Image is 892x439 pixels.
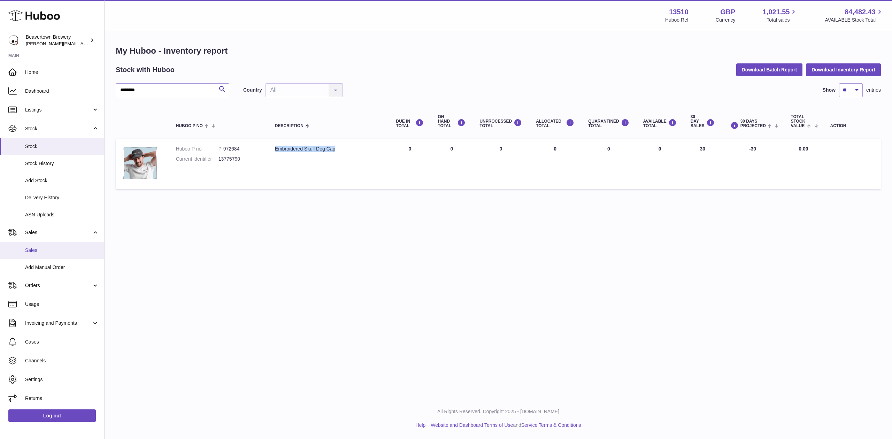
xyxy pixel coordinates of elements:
span: Invoicing and Payments [25,320,92,326]
span: Listings [25,107,92,113]
td: 0 [529,139,581,189]
a: Log out [8,409,96,422]
span: Delivery History [25,194,99,201]
td: -30 [722,139,784,189]
img: product image [123,146,157,180]
span: Stock [25,125,92,132]
span: entries [866,87,881,93]
h2: Stock with Huboo [116,65,175,75]
span: Sales [25,229,92,236]
span: Stock History [25,160,99,167]
span: 30 DAYS PROJECTED [740,119,766,128]
div: Action [830,124,874,128]
a: Service Terms & Conditions [521,422,581,428]
td: 30 [684,139,722,189]
span: ASN Uploads [25,211,99,218]
td: 0 [636,139,684,189]
strong: 13510 [669,7,689,17]
span: Channels [25,357,99,364]
button: Download Batch Report [736,63,803,76]
span: 0 [607,146,610,152]
span: [PERSON_NAME][EMAIL_ADDRESS][PERSON_NAME][DOMAIN_NAME] [26,41,177,46]
div: Beavertown Brewery [26,34,89,47]
span: Add Manual Order [25,264,99,271]
a: Help [416,422,426,428]
dt: Huboo P no [176,146,218,152]
label: Country [243,87,262,93]
h1: My Huboo - Inventory report [116,45,881,56]
span: Stock [25,143,99,150]
li: and [428,422,581,429]
dd: P-972684 [218,146,261,152]
div: Currency [716,17,736,23]
span: 0.00 [799,146,808,152]
span: Cases [25,339,99,345]
div: Huboo Ref [665,17,689,23]
td: 0 [431,139,472,189]
span: Huboo P no [176,124,203,128]
a: 84,482.43 AVAILABLE Stock Total [825,7,884,23]
div: 30 DAY SALES [691,115,715,129]
span: Returns [25,395,99,402]
div: Embroidered Skull Dog Cap [275,146,382,152]
span: Total stock value [791,115,805,129]
span: Settings [25,376,99,383]
span: 1,021.55 [763,7,790,17]
span: 84,482.43 [845,7,876,17]
div: AVAILABLE Total [643,119,677,128]
span: Total sales [767,17,798,23]
label: Show [823,87,836,93]
a: Website and Dashboard Terms of Use [431,422,513,428]
span: AVAILABLE Stock Total [825,17,884,23]
span: Add Stock [25,177,99,184]
td: 0 [472,139,529,189]
div: ON HAND Total [438,115,466,129]
div: DUE IN TOTAL [396,119,424,128]
span: Home [25,69,99,76]
div: QUARANTINED Total [588,119,629,128]
div: UNPROCESSED Total [479,119,522,128]
span: Sales [25,247,99,254]
img: Matthew.McCormack@beavertownbrewery.co.uk [8,35,19,46]
p: All Rights Reserved. Copyright 2025 - [DOMAIN_NAME] [110,408,886,415]
dt: Current identifier [176,156,218,162]
span: Usage [25,301,99,308]
a: 1,021.55 Total sales [763,7,798,23]
div: ALLOCATED Total [536,119,574,128]
button: Download Inventory Report [806,63,881,76]
td: 0 [389,139,431,189]
span: Orders [25,282,92,289]
span: Dashboard [25,88,99,94]
strong: GBP [720,7,735,17]
span: Description [275,124,303,128]
dd: 13775790 [218,156,261,162]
